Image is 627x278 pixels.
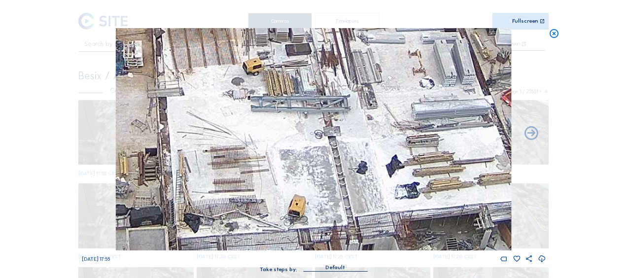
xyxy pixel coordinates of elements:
div: Default [325,263,345,272]
div: Fullscreen [512,18,538,24]
i: Back [523,126,539,142]
div: Default [303,263,367,271]
div: Take steps by: [260,267,297,272]
span: [DATE] 17:55 [82,256,110,262]
img: Image [116,28,511,250]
